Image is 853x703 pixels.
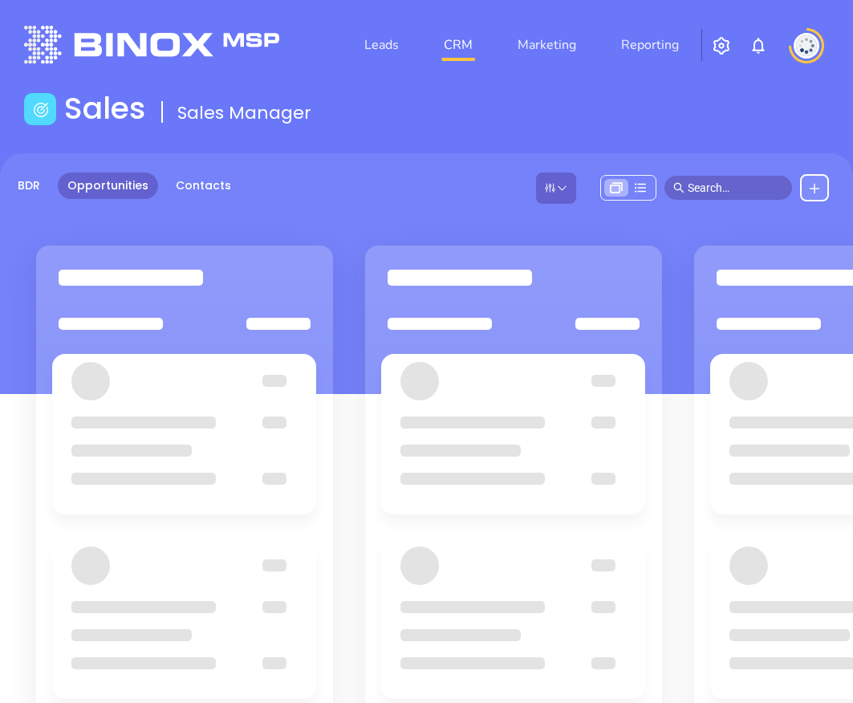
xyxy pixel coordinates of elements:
a: BDR [8,173,50,199]
h1: Sales [64,90,145,127]
img: iconSetting [712,36,731,55]
a: Leads [358,29,405,61]
input: Search… [688,179,783,197]
a: Reporting [615,29,685,61]
img: user [794,33,819,59]
a: Contacts [166,173,241,199]
img: logo [24,26,279,63]
img: iconNotification [749,36,768,55]
a: Marketing [511,29,583,61]
a: CRM [437,29,479,61]
a: Opportunities [58,173,158,199]
span: search [673,182,684,193]
span: Sales Manager [177,100,311,125]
